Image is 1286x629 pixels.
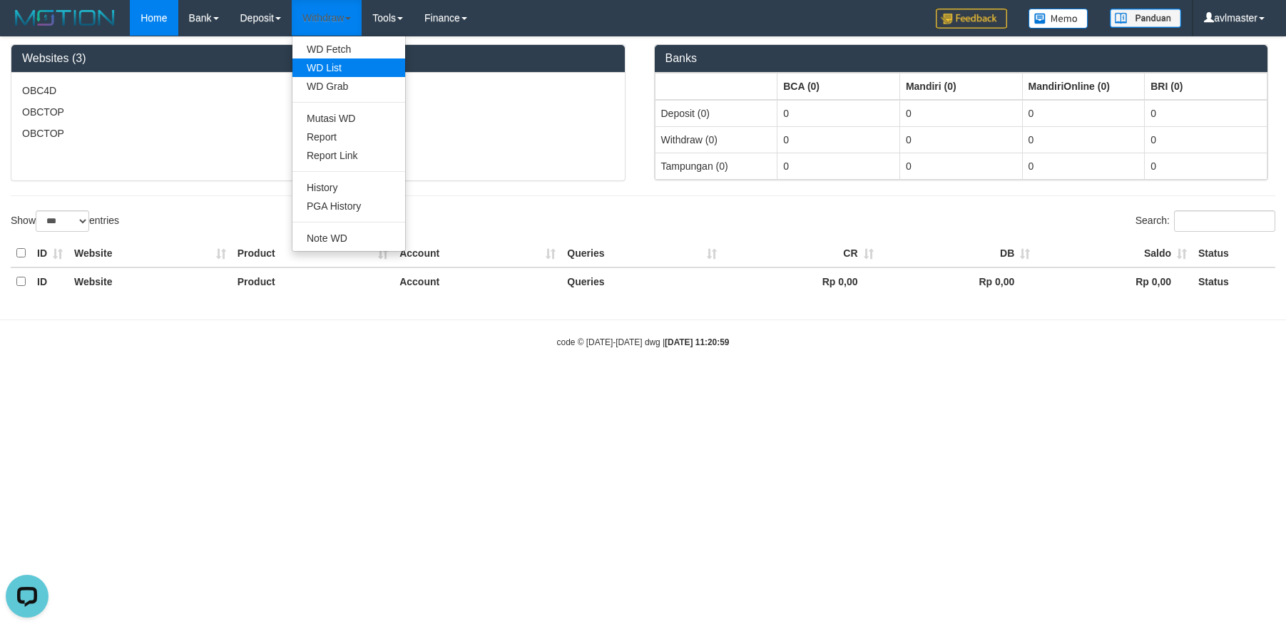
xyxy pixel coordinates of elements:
th: Group: activate to sort column ascending [899,73,1022,100]
td: Deposit (0) [655,100,777,127]
th: Account [394,267,561,295]
a: Note WD [292,229,405,247]
a: PGA History [292,197,405,215]
th: DB [879,240,1036,267]
a: WD List [292,58,405,77]
a: Report [292,128,405,146]
a: Mutasi WD [292,109,405,128]
h3: Websites (3) [22,52,614,65]
p: OBCTOP [22,126,614,140]
img: MOTION_logo.png [11,7,119,29]
th: Rp 0,00 [1036,267,1193,295]
th: Group: activate to sort column ascending [655,73,777,100]
img: panduan.png [1110,9,1181,28]
select: Showentries [36,210,89,232]
h3: Banks [665,52,1257,65]
th: Rp 0,00 [879,267,1036,295]
th: Queries [561,267,723,295]
small: code © [DATE]-[DATE] dwg | [557,337,730,347]
th: Group: activate to sort column ascending [1022,73,1145,100]
td: 0 [1022,153,1145,179]
td: 0 [777,100,900,127]
td: 0 [899,126,1022,153]
th: Product [232,267,394,295]
p: OBCTOP [22,105,614,119]
td: Tampungan (0) [655,153,777,179]
th: Group: activate to sort column ascending [777,73,900,100]
td: 0 [777,153,900,179]
td: 0 [777,126,900,153]
th: Status [1193,267,1275,295]
th: Account [394,240,561,267]
th: Queries [561,240,723,267]
th: CR [723,240,879,267]
th: Website [68,267,232,295]
img: Button%20Memo.svg [1029,9,1088,29]
td: Withdraw (0) [655,126,777,153]
th: ID [31,240,68,267]
label: Search: [1136,210,1275,232]
strong: [DATE] 11:20:59 [665,337,729,347]
td: 0 [1022,100,1145,127]
th: ID [31,267,68,295]
th: Website [68,240,232,267]
td: 0 [1145,126,1267,153]
a: WD Fetch [292,40,405,58]
th: Saldo [1036,240,1193,267]
th: Rp 0,00 [723,267,879,295]
td: 0 [1022,126,1145,153]
td: 0 [1145,100,1267,127]
p: OBC4D [22,83,614,98]
td: 0 [899,100,1022,127]
th: Group: activate to sort column ascending [1145,73,1267,100]
input: Search: [1174,210,1275,232]
img: Feedback.jpg [936,9,1007,29]
label: Show entries [11,210,119,232]
a: WD Grab [292,77,405,96]
button: Open LiveChat chat widget [6,6,49,48]
td: 0 [1145,153,1267,179]
th: Product [232,240,394,267]
td: 0 [899,153,1022,179]
a: Report Link [292,146,405,165]
th: Status [1193,240,1275,267]
a: History [292,178,405,197]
